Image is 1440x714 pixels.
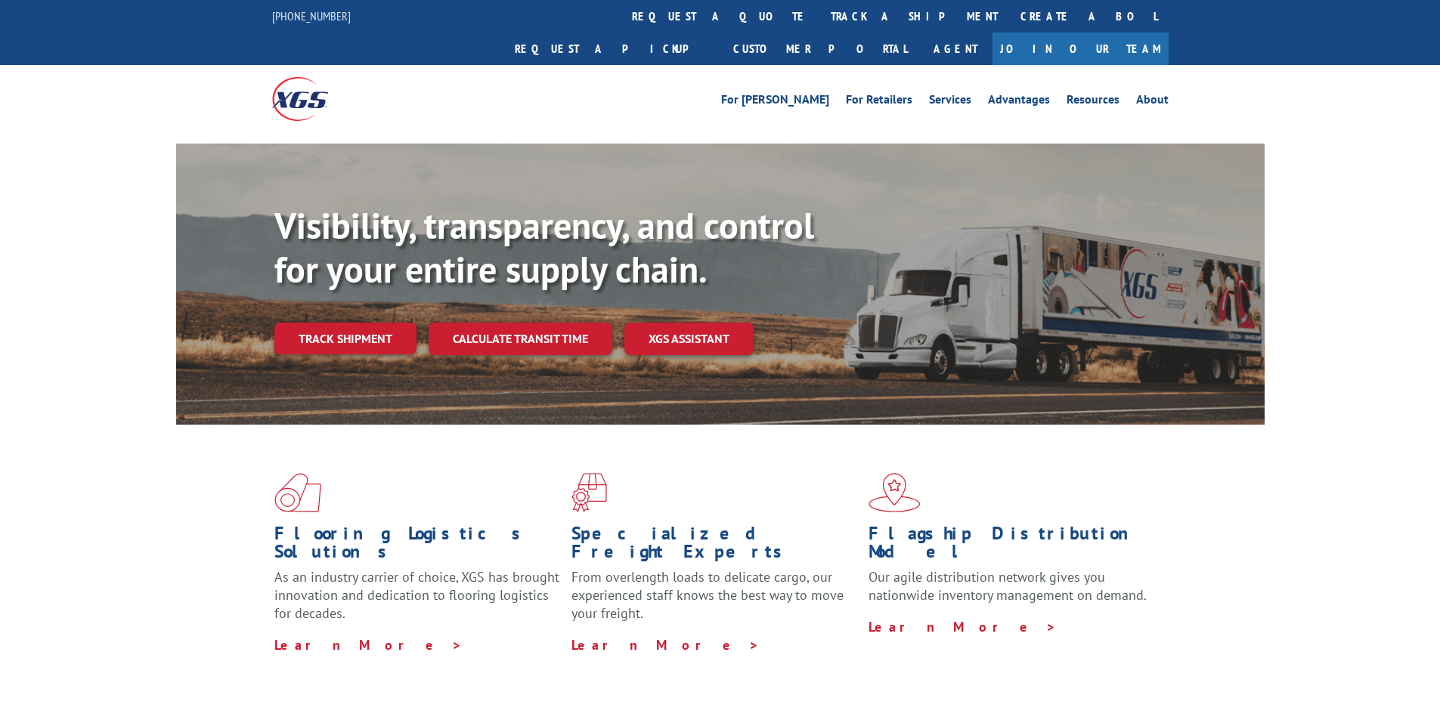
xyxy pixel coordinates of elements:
h1: Flagship Distribution Model [869,524,1154,568]
img: xgs-icon-flagship-distribution-model-red [869,473,921,512]
img: xgs-icon-total-supply-chain-intelligence-red [274,473,321,512]
h1: Specialized Freight Experts [571,524,857,568]
a: For [PERSON_NAME] [721,94,829,110]
a: Track shipment [274,323,417,354]
a: Learn More > [274,636,463,654]
a: XGS ASSISTANT [624,323,754,355]
a: Agent [918,32,993,65]
span: As an industry carrier of choice, XGS has brought innovation and dedication to flooring logistics... [274,568,559,622]
b: Visibility, transparency, and control for your entire supply chain. [274,202,814,292]
img: xgs-icon-focused-on-flooring-red [571,473,607,512]
a: Customer Portal [722,32,918,65]
a: Learn More > [571,636,760,654]
a: Learn More > [869,618,1057,635]
a: Request a pickup [503,32,722,65]
a: Advantages [988,94,1050,110]
a: Resources [1067,94,1119,110]
a: Join Our Team [993,32,1169,65]
a: Services [929,94,971,110]
a: For Retailers [846,94,912,110]
p: From overlength loads to delicate cargo, our experienced staff knows the best way to move your fr... [571,568,857,635]
span: Our agile distribution network gives you nationwide inventory management on demand. [869,568,1147,604]
a: Calculate transit time [429,323,612,355]
a: [PHONE_NUMBER] [272,8,351,23]
a: About [1136,94,1169,110]
h1: Flooring Logistics Solutions [274,524,560,568]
